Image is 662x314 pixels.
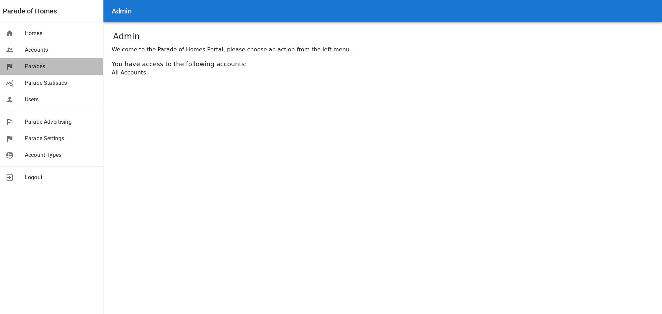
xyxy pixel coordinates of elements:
[112,6,132,17] h6: Admin
[113,30,140,43] h1: Admin
[112,69,654,77] div: All Accounts
[25,46,98,54] span: Accounts
[3,6,57,17] a: Parade of Homes
[25,79,98,87] span: Parade Statistics
[25,118,98,126] span: Parade Advertising
[25,95,98,104] span: Users
[25,134,98,143] span: Parade Settings
[25,29,98,38] span: Homes
[25,62,98,71] span: Parades
[112,59,654,69] div: You have access to the following accounts:
[25,151,98,159] span: Account Types
[25,173,98,182] span: Logout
